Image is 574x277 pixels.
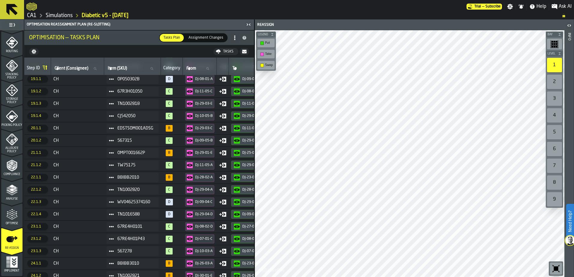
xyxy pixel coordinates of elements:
[166,211,173,218] span: N/A
[1,147,23,153] span: Allocate Policy
[221,49,236,54] div: Tasks
[547,192,562,207] div: 9
[185,222,214,231] button: button-DJ-08-02-D
[166,236,173,242] span: 99%
[27,125,48,132] span: 20.1.1
[474,4,481,9] span: Trial
[117,200,154,204] span: WV04625374160
[231,259,263,268] button: button-DJ-23-04-A
[117,163,154,168] span: TW75175
[184,33,228,42] label: button-switch-multi-Assignment Changes
[1,31,23,55] li: menu Routing
[166,174,173,181] span: 81%
[108,66,127,71] span: label
[546,107,563,124] div: button-toolbar-undefined
[1,124,23,127] span: Picking Policy
[256,264,290,276] a: logo-header
[219,112,226,120] div: Move Type: Put in
[231,210,263,219] button: button-DJ-09-04-C
[546,174,563,191] div: button-toolbar-undefined
[546,52,557,55] span: Level
[567,31,571,276] div: Info
[117,224,154,229] span: 67RE4H0101
[547,125,562,139] div: 5
[240,48,249,55] button: button-
[27,88,48,95] span: 19.1.2
[219,174,226,181] div: Move Type: Put in
[27,112,48,120] span: 19.1.4
[186,35,226,40] span: Assignment Changes
[53,175,102,180] span: CH
[53,163,102,168] span: CH
[166,248,173,255] span: 100%
[185,173,214,182] button: button-DJ-28-02-A
[1,203,23,227] li: menu Optimise
[242,89,260,94] div: DJ-08-01-A
[567,204,573,238] label: Need Help?
[546,90,563,107] div: button-toolbar-undefined
[185,259,214,268] button: button-DJ-26-03-A
[185,161,214,170] button: button-DJ-11-05-A
[231,136,263,145] button: button-DJ-29-03-C
[186,66,196,71] span: label
[551,264,561,273] svg: Reset zoom and position
[195,261,213,266] div: DJ-26-03-A
[117,89,154,94] span: 67R3H01050
[482,4,484,9] span: —
[564,19,574,277] header: Info
[195,89,213,94] div: DJ-11-05-C
[242,138,260,143] div: DJ-29-03-C
[547,91,562,106] div: 3
[547,58,562,72] div: 1
[242,261,260,266] div: DJ-23-04-A
[53,89,102,94] span: CH
[256,23,410,27] div: Reassign
[195,151,213,155] div: DJ-29-01-E
[185,198,214,207] button: button-DJ-09-04-C
[219,198,226,206] div: Move Type: Put in
[219,248,226,255] div: Move Type: Put in
[27,76,48,83] span: 19.1.1
[159,33,184,42] label: button-switch-multi-Tasks Plan
[1,246,23,250] span: Re-assign
[505,4,515,10] label: button-toggle-Settings
[546,33,557,36] span: Bay
[242,175,260,180] div: DJ-23-03-A
[26,12,572,19] nav: Breadcrumb
[166,186,173,193] span: 98%
[219,88,226,95] div: Move Type: Put in
[27,137,48,144] span: 20.1.2
[1,56,23,80] li: menu Stacking Policy
[527,3,549,10] label: button-toggle-Help
[166,113,173,119] span: 98%
[185,75,214,84] button: button-DJ-08-01-A
[265,63,273,67] div: Swap
[516,4,527,10] label: button-toggle-Notifications
[213,48,238,55] button: button-Tasks
[117,175,154,180] span: BBIBB2010
[29,48,39,55] button: button-
[256,37,276,49] div: button-toolbar-undefined
[166,76,173,82] span: N/A
[546,124,563,141] div: button-toolbar-undefined
[242,151,260,155] div: DJ-25-04-A
[27,248,48,255] span: 23.1.3
[26,1,37,12] a: logo-header
[185,124,214,133] button: button-DJ-29-03-C
[242,77,260,81] div: DJ-09-03-B
[166,260,173,267] span: 80%
[53,150,102,155] span: CH
[231,161,263,170] button: button-DJ-29-01-E
[1,173,23,176] span: Compliance
[117,237,154,241] span: 67RE4H01P43
[166,199,173,205] span: N/A
[53,224,102,229] span: CH
[485,4,501,9] span: Subscribe
[547,142,562,156] div: 6
[231,112,263,121] button: button-DJ-29-03-E
[24,19,254,30] header: Optimisation Reassignment plan (Re-Slotting)
[546,141,563,157] div: button-toolbar-undefined
[29,34,159,41] div: Optimisation — Tasks Plan
[27,198,48,206] span: 22.1.3
[467,4,502,10] a: link-to-/wh/i/76e2a128-1b54-4d66-80d4-05ae4c277723/pricing/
